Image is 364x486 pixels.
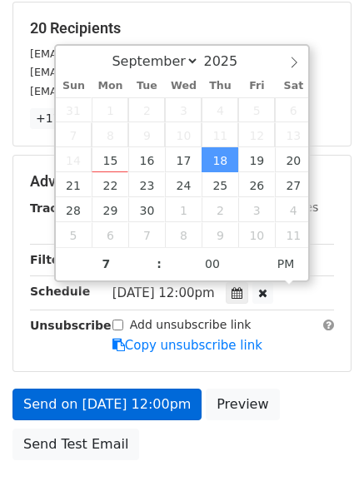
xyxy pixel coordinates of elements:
span: September 16, 2025 [128,147,165,172]
span: September 27, 2025 [275,172,312,197]
span: September 11, 2025 [202,122,238,147]
small: [EMAIL_ADDRESS][DOMAIN_NAME] [30,47,216,60]
span: October 7, 2025 [128,222,165,247]
span: September 25, 2025 [202,172,238,197]
iframe: Chat Widget [281,406,364,486]
span: October 10, 2025 [238,222,275,247]
span: September 2, 2025 [128,97,165,122]
span: September 22, 2025 [92,172,128,197]
h5: Advanced [30,172,334,191]
span: September 30, 2025 [128,197,165,222]
span: October 2, 2025 [202,197,238,222]
span: September 14, 2025 [56,147,92,172]
small: [EMAIL_ADDRESS][DOMAIN_NAME] [30,66,216,78]
span: October 11, 2025 [275,222,312,247]
input: Minute [162,247,263,280]
span: September 19, 2025 [238,147,275,172]
span: September 4, 2025 [202,97,238,122]
strong: Tracking [30,201,86,215]
span: Mon [92,81,128,92]
strong: Schedule [30,285,90,298]
a: Send on [DATE] 12:00pm [12,389,202,420]
span: October 5, 2025 [56,222,92,247]
span: September 10, 2025 [165,122,202,147]
span: September 17, 2025 [165,147,202,172]
h5: 20 Recipients [30,19,334,37]
span: October 1, 2025 [165,197,202,222]
span: September 24, 2025 [165,172,202,197]
span: Thu [202,81,238,92]
span: August 31, 2025 [56,97,92,122]
span: September 6, 2025 [275,97,312,122]
span: September 5, 2025 [238,97,275,122]
span: Tue [128,81,165,92]
span: October 6, 2025 [92,222,128,247]
span: September 23, 2025 [128,172,165,197]
span: September 12, 2025 [238,122,275,147]
span: Wed [165,81,202,92]
span: Fri [238,81,275,92]
input: Year [199,53,259,69]
strong: Unsubscribe [30,319,112,332]
span: September 15, 2025 [92,147,128,172]
span: Sun [56,81,92,92]
span: September 20, 2025 [275,147,312,172]
span: October 4, 2025 [275,197,312,222]
span: [DATE] 12:00pm [112,285,215,300]
span: September 1, 2025 [92,97,128,122]
span: September 29, 2025 [92,197,128,222]
strong: Filters [30,253,72,266]
a: Copy unsubscribe link [112,338,262,353]
span: October 3, 2025 [238,197,275,222]
span: September 28, 2025 [56,197,92,222]
span: September 18, 2025 [202,147,238,172]
span: : [157,247,162,280]
span: October 9, 2025 [202,222,238,247]
span: September 3, 2025 [165,97,202,122]
small: [EMAIL_ADDRESS][DOMAIN_NAME] [30,85,216,97]
span: September 7, 2025 [56,122,92,147]
span: Click to toggle [263,247,309,280]
a: Preview [206,389,279,420]
span: October 8, 2025 [165,222,202,247]
span: September 9, 2025 [128,122,165,147]
span: September 13, 2025 [275,122,312,147]
label: Add unsubscribe link [130,316,252,334]
span: September 8, 2025 [92,122,128,147]
span: Sat [275,81,312,92]
a: Send Test Email [12,429,139,460]
a: +17 more [30,108,100,129]
span: September 26, 2025 [238,172,275,197]
input: Hour [56,247,157,280]
span: September 21, 2025 [56,172,92,197]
